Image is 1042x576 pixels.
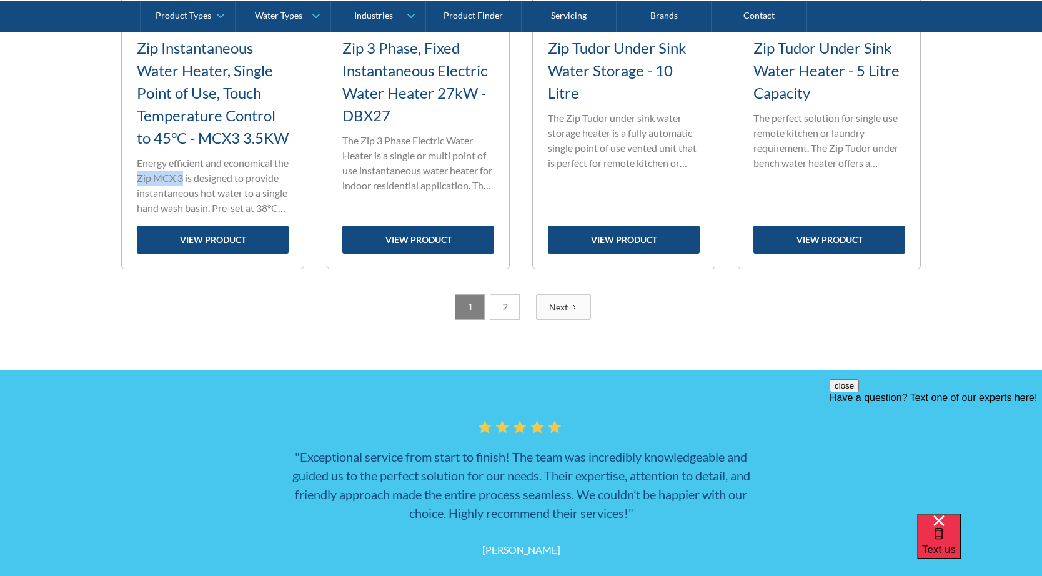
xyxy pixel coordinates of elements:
iframe: podium webchat widget prompt [830,379,1042,529]
p: Energy efficient and economical the Zip MCX 3 is designed to provide instantaneous hot water to a... [137,156,289,216]
a: view product [137,226,289,254]
a: view product [753,226,905,254]
h3: Zip 3 Phase, Fixed Instantaneous Electric Water Heater 27kW - DBX27 [342,37,494,127]
div: Next [549,300,568,314]
p: The perfect solution for single use remote kitchen or laundry requirement. The Zip Tudor under be... [753,111,905,171]
a: 1 [455,294,485,320]
a: 2 [490,294,520,320]
p: The Zip Tudor under sink water storage heater is a fully automatic single point of use vented uni... [548,111,700,171]
h3: "Exceptional service from start to finish! The team was incredibly knowledgeable and guided us to... [281,447,761,522]
div: Water Types [255,10,302,21]
a: view product [342,226,494,254]
div: Industries [354,10,393,21]
div: [PERSON_NAME] [482,542,560,557]
p: The Zip 3 Phase Electric Water Heater is a single or multi point of use instantaneous water heate... [342,133,494,193]
iframe: podium webchat widget bubble [917,514,1042,576]
h3: Zip Tudor Under Sink Water Heater - 5 Litre Capacity [753,37,905,104]
a: Next Page [536,294,591,320]
h3: Zip Instantaneous Water Heater, Single Point of Use, Touch Temperature Control to 45°C - MCX3 3.5KW [137,37,289,149]
div: Product Types [156,10,211,21]
h3: Zip Tudor Under Sink Water Storage - 10 Litre [548,37,700,104]
div: List [121,294,921,320]
a: view product [548,226,700,254]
